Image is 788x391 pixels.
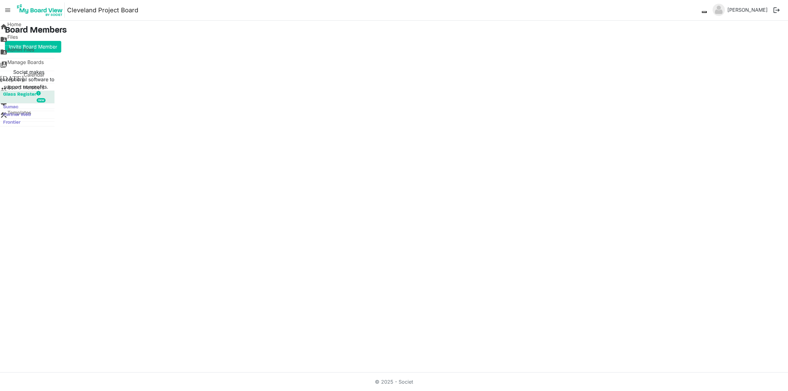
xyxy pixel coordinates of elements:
[713,4,725,16] img: no-profile-picture.svg
[7,46,34,58] span: Admin Files
[37,98,46,102] div: new
[2,4,14,16] span: menu
[770,4,783,17] button: logout
[375,379,413,385] a: © 2025 - Societ
[15,2,67,18] a: My Board View Logo
[725,4,770,16] a: [PERSON_NAME]
[15,2,65,18] img: My Board View Logo
[7,58,44,71] span: Manage Boards
[7,33,18,46] span: Files
[5,26,783,36] h3: Board Members
[67,4,138,16] a: Cleveland Project Board
[7,21,21,33] span: Home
